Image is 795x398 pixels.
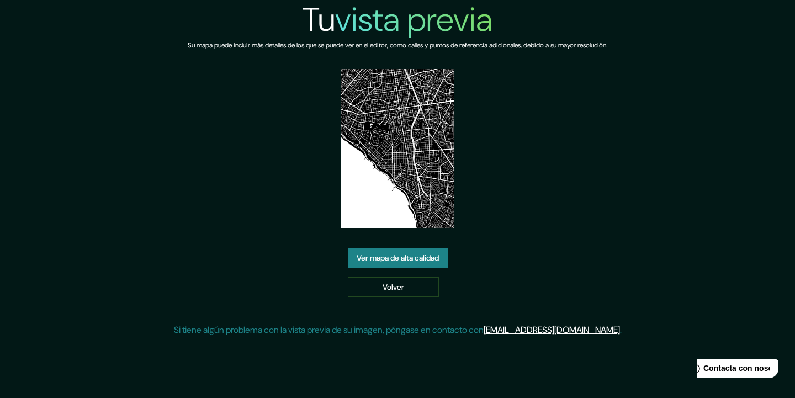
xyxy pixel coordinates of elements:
a: [EMAIL_ADDRESS][DOMAIN_NAME] [484,324,620,336]
p: Si tiene algún problema con la vista previa de su imagen, póngase en contacto con . [174,323,622,337]
img: vista previa del mapa creado [341,69,454,228]
iframe: Lanzador de widgets de ayuda [697,355,783,386]
a: Ver mapa de alta calidad [348,248,448,268]
h6: Su mapa puede incluir más detalles de los que se puede ver en el editor, como calles y puntos de ... [188,40,607,51]
a: Volver [348,277,439,298]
